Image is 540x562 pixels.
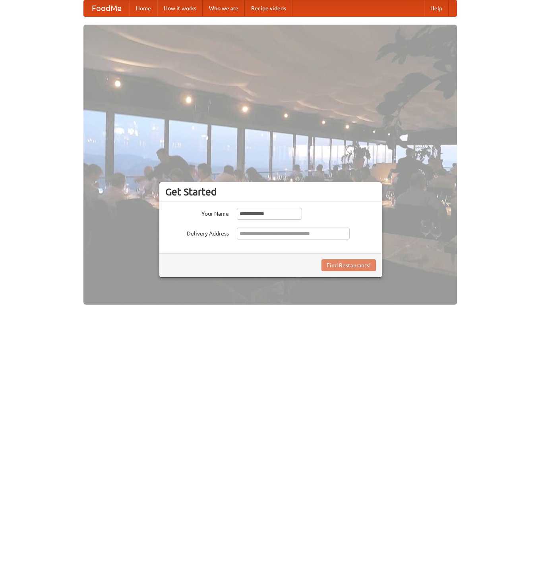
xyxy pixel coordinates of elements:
[203,0,245,16] a: Who we are
[165,186,376,198] h3: Get Started
[424,0,449,16] a: Help
[321,259,376,271] button: Find Restaurants!
[130,0,157,16] a: Home
[84,0,130,16] a: FoodMe
[165,228,229,238] label: Delivery Address
[165,208,229,218] label: Your Name
[245,0,292,16] a: Recipe videos
[157,0,203,16] a: How it works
